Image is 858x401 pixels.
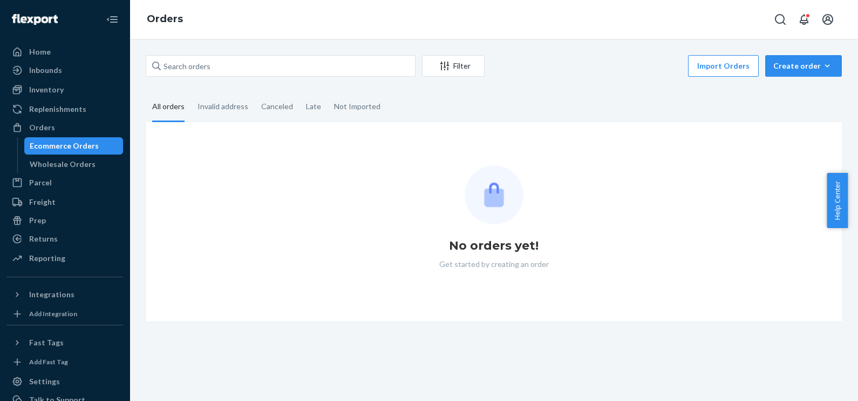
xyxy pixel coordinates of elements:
a: Add Fast Tag [6,356,123,369]
button: Help Center [827,173,848,228]
div: Canceled [261,92,293,121]
a: Orders [6,119,123,136]
div: Integrations [29,289,74,300]
div: Invalid address [198,92,248,121]
ol: breadcrumbs [138,4,192,35]
button: Open account menu [817,9,839,30]
div: Reporting [29,253,65,264]
button: Fast Tags [6,334,123,351]
div: Parcel [29,177,52,188]
img: Flexport logo [12,14,58,25]
div: Fast Tags [29,337,64,348]
a: Orders [147,13,183,25]
div: Home [29,46,51,57]
a: Ecommerce Orders [24,137,124,155]
div: Wholesale Orders [30,159,96,170]
a: Returns [6,230,123,248]
a: Wholesale Orders [24,156,124,173]
a: Inventory [6,81,123,98]
div: Filter [423,61,484,71]
a: Reporting [6,250,123,267]
div: Inbounds [29,65,62,76]
p: Get started by creating an order [439,259,549,270]
a: Home [6,43,123,61]
div: Orders [29,122,55,133]
div: Late [306,92,321,121]
div: Returns [29,233,58,244]
a: Inbounds [6,62,123,79]
a: Settings [6,373,123,390]
a: Add Integration [6,308,123,320]
button: Import Orders [688,55,759,77]
div: Add Fast Tag [29,357,68,366]
a: Parcel [6,174,123,191]
button: Filter [422,55,485,77]
div: Ecommerce Orders [30,141,99,151]
div: Not Imported [334,92,380,121]
img: Empty list [465,165,523,224]
div: Inventory [29,84,64,95]
div: Replenishments [29,104,86,115]
input: Search orders [146,55,416,77]
div: Add Integration [29,309,77,318]
div: Settings [29,376,60,387]
a: Replenishments [6,101,123,118]
button: Open Search Box [770,9,791,30]
div: Freight [29,197,56,208]
button: Create order [765,55,842,77]
div: All orders [152,92,185,122]
button: Open notifications [793,9,815,30]
div: Prep [29,215,46,226]
h1: No orders yet! [449,237,539,255]
button: Close Navigation [101,9,123,30]
div: Create order [773,61,834,71]
a: Freight [6,193,123,211]
a: Prep [6,212,123,229]
button: Integrations [6,286,123,303]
